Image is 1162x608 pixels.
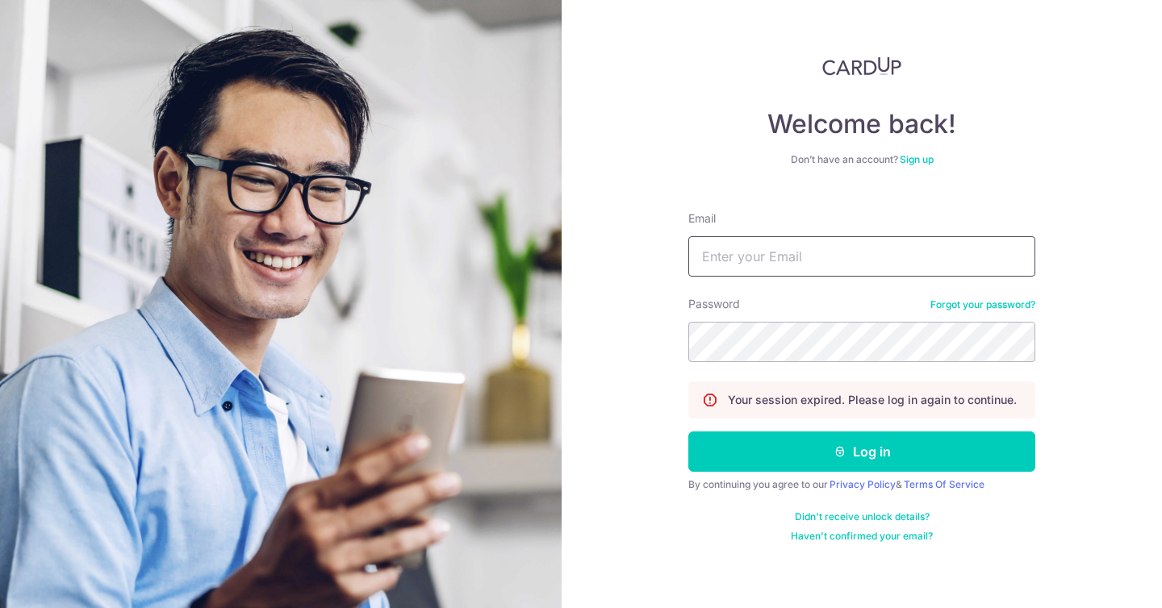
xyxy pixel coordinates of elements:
[37,11,70,26] span: Help
[728,392,1017,408] p: Your session expired. Please log in again to continue.
[830,478,896,490] a: Privacy Policy
[900,153,934,165] a: Sign up
[143,11,176,26] span: Help
[688,296,740,312] label: Password
[688,210,716,227] label: Email
[688,108,1035,140] h4: Welcome back!
[688,236,1035,277] input: Enter your Email
[688,478,1035,491] div: By continuing you agree to our &
[822,56,901,76] img: CardUp Logo
[795,510,930,523] a: Didn't receive unlock details?
[688,431,1035,472] button: Log in
[688,153,1035,166] div: Don’t have an account?
[791,530,933,543] a: Haven't confirmed your email?
[930,298,1035,311] a: Forgot your password?
[904,478,984,490] a: Terms Of Service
